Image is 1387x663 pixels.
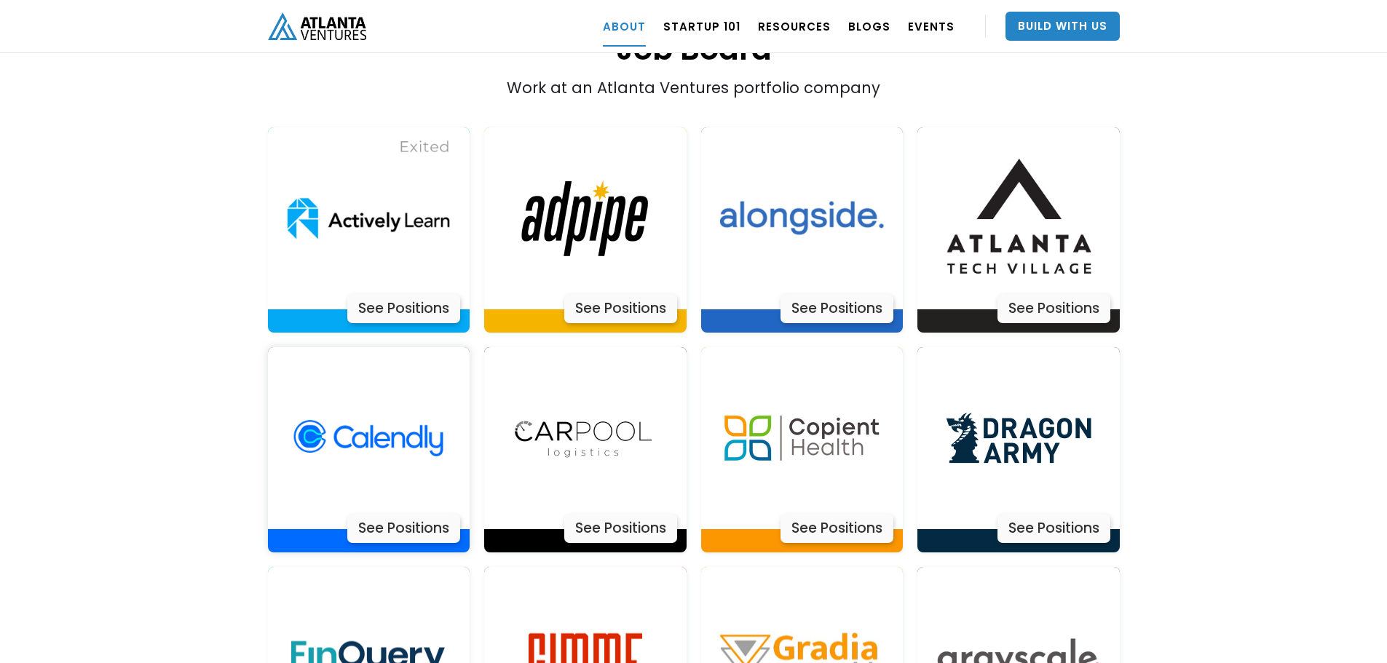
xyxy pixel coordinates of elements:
[663,6,740,47] a: Startup 101
[848,6,890,47] a: BLOGS
[603,6,646,47] a: ABOUT
[268,347,470,552] a: Actively LearnSee Positions
[494,127,676,309] img: Actively Learn
[494,347,676,529] img: Actively Learn
[997,294,1110,323] div: See Positions
[268,127,470,333] a: Actively LearnSee Positions
[781,514,893,543] div: See Positions
[564,294,677,323] div: See Positions
[347,514,460,543] div: See Positions
[347,294,460,323] div: See Positions
[908,6,955,47] a: EVENTS
[917,347,1120,552] a: Actively LearnSee Positions
[484,127,687,333] a: Actively LearnSee Positions
[758,6,831,47] a: RESOURCES
[711,347,893,529] img: Actively Learn
[997,514,1110,543] div: See Positions
[564,514,677,543] div: See Positions
[711,127,893,309] img: Actively Learn
[1005,12,1120,41] a: Build With Us
[701,347,904,552] a: Actively LearnSee Positions
[928,127,1110,309] img: Actively Learn
[277,347,459,529] img: Actively Learn
[277,127,459,309] img: Actively Learn
[928,347,1110,529] img: Actively Learn
[781,294,893,323] div: See Positions
[484,347,687,552] a: Actively LearnSee Positions
[917,127,1120,333] a: Actively LearnSee Positions
[701,127,904,333] a: Actively LearnSee Positions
